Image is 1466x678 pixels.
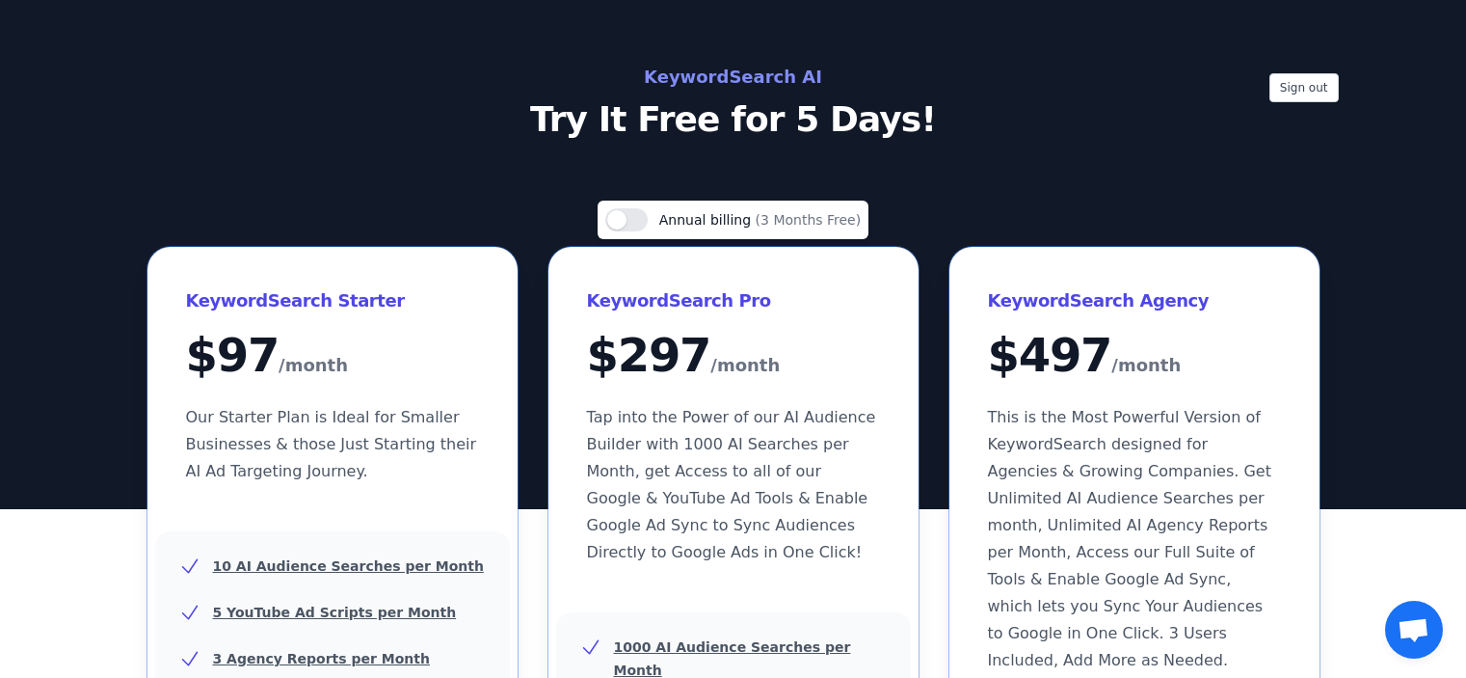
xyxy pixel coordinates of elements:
span: /month [710,350,780,381]
span: /month [279,350,348,381]
h3: KeywordSearch Pro [587,285,880,316]
h3: KeywordSearch Starter [186,285,479,316]
h2: KeywordSearch AI [302,62,1165,93]
u: 10 AI Audience Searches per Month [213,558,484,574]
span: This is the Most Powerful Version of KeywordSearch designed for Agencies & Growing Companies. Get... [988,408,1271,669]
button: Sign out [1269,73,1339,102]
div: $ 497 [988,332,1281,381]
span: Tap into the Power of our AI Audience Builder with 1000 AI Searches per Month, get Access to all ... [587,408,876,561]
u: 3 Agency Reports per Month [213,651,430,666]
div: $ 297 [587,332,880,381]
span: Annual billing [659,212,756,228]
u: 1000 AI Audience Searches per Month [614,639,851,678]
span: /month [1111,350,1181,381]
p: Try It Free for 5 Days! [302,100,1165,139]
span: Our Starter Plan is Ideal for Smaller Businesses & those Just Starting their AI Ad Targeting Jour... [186,408,477,480]
div: $ 97 [186,332,479,381]
div: Ouvrir le chat [1385,601,1443,659]
h3: KeywordSearch Agency [988,285,1281,316]
span: (3 Months Free) [756,212,862,228]
u: 5 YouTube Ad Scripts per Month [213,605,457,620]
